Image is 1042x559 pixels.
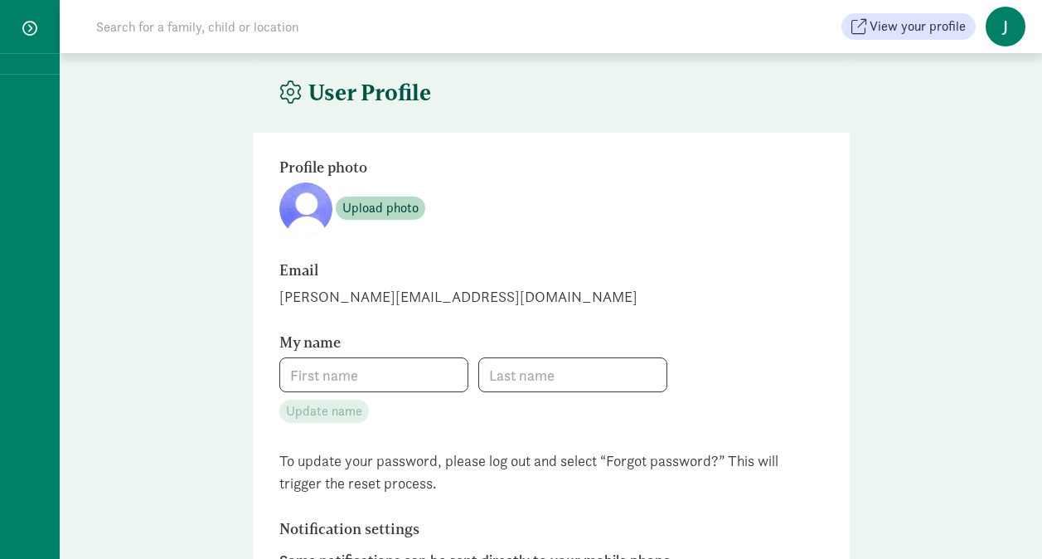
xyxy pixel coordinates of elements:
button: Upload photo [336,197,425,220]
button: View your profile [841,13,976,40]
h6: Notification settings [279,521,735,537]
span: Upload photo [342,198,419,218]
input: First name [280,358,468,391]
h4: User Profile [279,80,431,106]
h6: Email [279,262,735,279]
span: Update name [286,401,362,421]
button: Update name [279,400,369,423]
input: Search for a family, child or location [86,10,551,43]
h6: Profile photo [279,159,735,176]
h6: My name [279,334,735,351]
section: To update your password, please log out and select “Forgot password?” This will trigger the reset... [279,450,823,494]
div: [PERSON_NAME][EMAIL_ADDRESS][DOMAIN_NAME] [279,285,823,308]
span: View your profile [870,17,966,36]
input: Last name [479,358,666,391]
span: J [986,7,1025,46]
